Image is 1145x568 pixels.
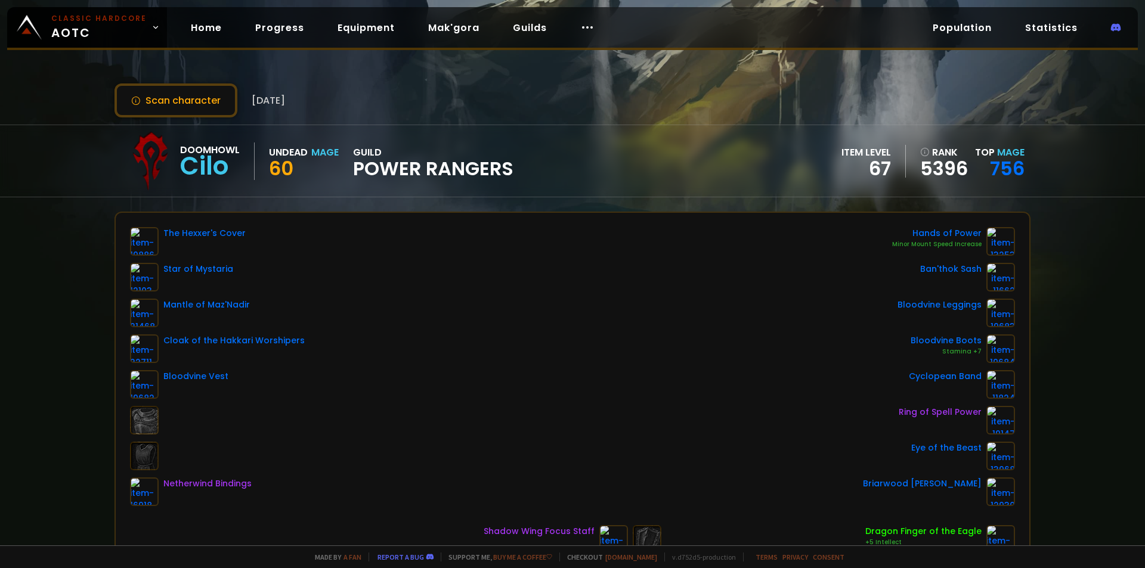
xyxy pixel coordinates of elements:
span: v. d752d5 - production [664,553,736,561]
span: 60 [269,155,293,182]
span: Mage [997,145,1025,159]
div: Cloak of the Hakkari Worshipers [163,334,305,347]
img: item-19683 [986,299,1015,327]
a: Guilds [503,15,556,40]
span: Support me, [441,553,552,561]
div: Dragon Finger of the Eagle [865,525,982,538]
img: item-12930 [986,477,1015,506]
button: Scan character [114,83,237,117]
a: Classic HardcoreAOTC [7,7,167,48]
div: guild [353,145,513,178]
div: Mantle of Maz'Nadir [163,299,250,311]
a: Terms [756,553,778,561]
img: item-19684 [986,334,1015,363]
div: Cyclopean Band [909,370,982,383]
a: Report a bug [377,553,424,561]
img: item-21468 [130,299,159,327]
a: Privacy [782,553,808,561]
img: item-19886 [130,227,159,256]
div: Stamina +7 [911,347,982,356]
div: Bloodvine Vest [163,370,228,383]
img: item-22711 [130,334,159,363]
small: Classic Hardcore [51,13,147,24]
div: rank [920,145,968,160]
div: Hands of Power [892,227,982,240]
img: item-19682 [130,370,159,399]
span: AOTC [51,13,147,42]
div: item level [841,145,891,160]
div: Top [975,145,1025,160]
a: 5396 [920,160,968,178]
a: Consent [813,553,844,561]
img: item-15282 [986,525,1015,554]
a: a fan [343,553,361,561]
a: Statistics [1016,15,1087,40]
span: Power Rangers [353,160,513,178]
div: Briarwood [PERSON_NAME] [863,477,982,490]
div: 67 [841,160,891,178]
a: Population [923,15,1001,40]
img: item-11824 [986,370,1015,399]
a: Buy me a coffee [493,553,552,561]
img: item-19147 [986,406,1015,434]
div: Mage [311,145,339,160]
div: Undead [269,145,308,160]
img: item-19355 [599,525,628,554]
img: item-11662 [986,263,1015,291]
a: Home [181,15,231,40]
div: Minor Mount Speed Increase [892,240,982,249]
img: item-13253 [986,227,1015,256]
div: Doomhowl [180,142,240,157]
div: Ring of Spell Power [899,406,982,418]
div: Ban'thok Sash [920,263,982,275]
a: [DOMAIN_NAME] [605,553,657,561]
img: item-12103 [130,263,159,291]
div: The Hexxer's Cover [163,227,246,240]
div: Shadow Wing Focus Staff [484,525,595,538]
div: Cilo [180,157,240,175]
img: item-13968 [986,442,1015,470]
a: Mak'gora [419,15,489,40]
img: item-16918 [130,477,159,506]
a: Progress [246,15,314,40]
a: 756 [990,155,1025,182]
div: Star of Mystaria [163,263,233,275]
div: Netherwind Bindings [163,477,252,490]
span: [DATE] [252,93,285,108]
span: Checkout [559,553,657,561]
div: Bloodvine Leggings [898,299,982,311]
div: +5 Intellect [865,538,982,547]
div: Eye of the Beast [911,442,982,454]
div: Bloodvine Boots [911,334,982,347]
span: Made by [308,553,361,561]
a: Equipment [328,15,404,40]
